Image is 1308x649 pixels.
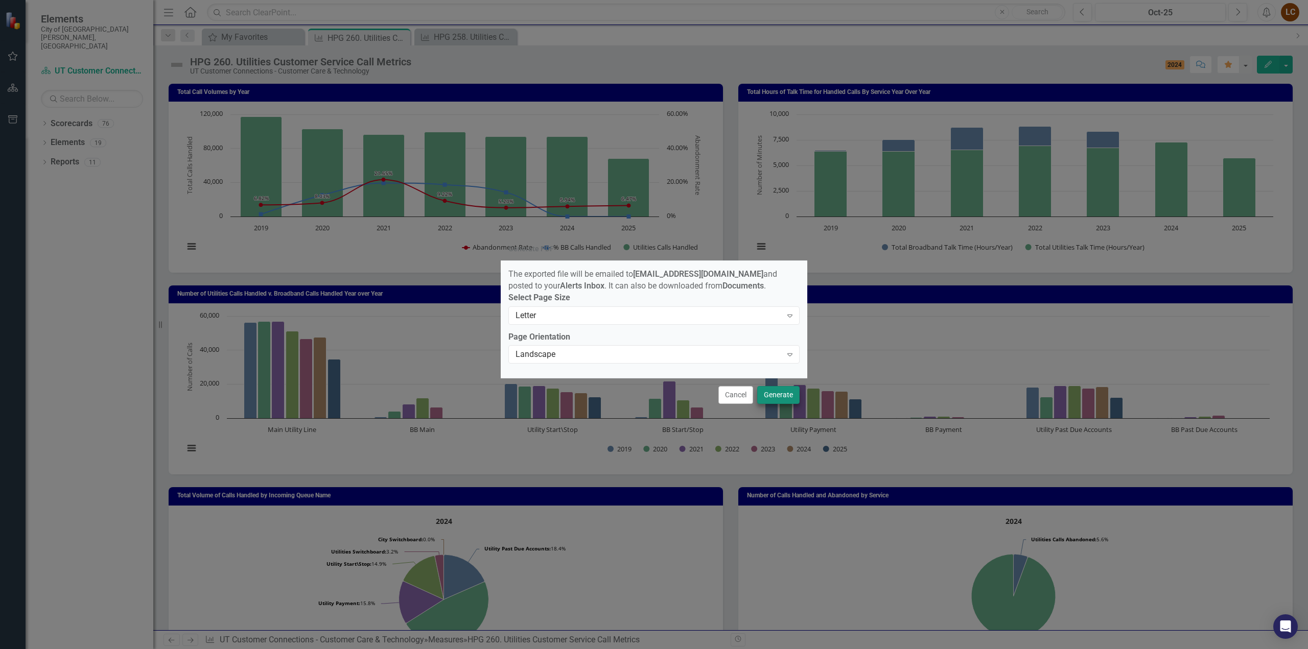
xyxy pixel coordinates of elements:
[718,386,753,404] button: Cancel
[1273,614,1298,639] div: Open Intercom Messenger
[516,349,782,360] div: Landscape
[722,281,764,291] strong: Documents
[516,309,782,321] div: Letter
[508,292,800,304] label: Select Page Size
[508,269,777,291] span: The exported file will be emailed to and posted to your . It can also be downloaded from .
[633,269,763,279] strong: [EMAIL_ADDRESS][DOMAIN_NAME]
[508,245,554,253] div: Generate PDF
[757,386,800,404] button: Generate
[508,331,800,343] label: Page Orientation
[560,281,604,291] strong: Alerts Inbox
